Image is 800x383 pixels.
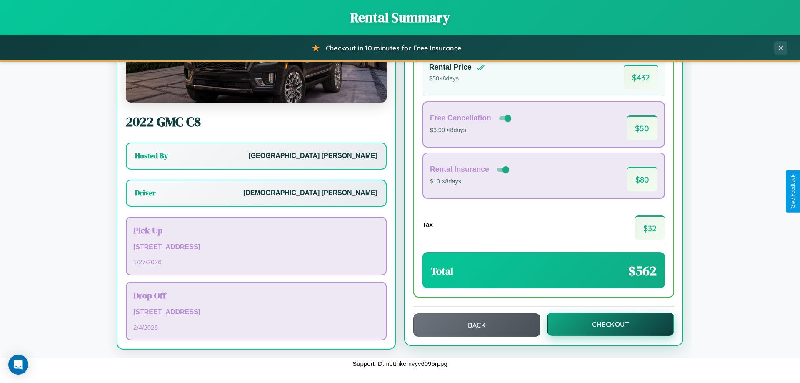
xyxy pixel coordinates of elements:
[248,150,377,162] p: [GEOGRAPHIC_DATA] [PERSON_NAME]
[430,176,511,187] p: $10 × 8 days
[243,187,377,199] p: [DEMOGRAPHIC_DATA] [PERSON_NAME]
[133,306,379,318] p: [STREET_ADDRESS]
[628,262,657,280] span: $ 562
[8,355,28,375] div: Open Intercom Messenger
[429,73,485,84] p: $ 50 × 8 days
[133,289,379,301] h3: Drop Off
[413,313,540,337] button: Back
[133,224,379,236] h3: Pick Up
[135,188,156,198] h3: Driver
[126,113,387,131] h2: 2022 GMC C8
[430,165,489,174] h4: Rental Insurance
[624,65,658,89] span: $ 432
[627,167,657,191] span: $ 80
[429,63,472,72] h4: Rental Price
[8,8,792,27] h1: Rental Summary
[430,114,491,123] h4: Free Cancellation
[627,115,657,140] span: $ 50
[352,358,447,369] p: Support ID: metthkemvyv6095rppg
[635,215,665,240] span: $ 32
[133,256,379,268] p: 1 / 27 / 2026
[547,313,674,336] button: Checkout
[326,44,461,52] span: Checkout in 10 minutes for Free Insurance
[422,221,433,228] h4: Tax
[430,125,513,136] p: $3.99 × 8 days
[135,151,168,161] h3: Hosted By
[133,322,379,333] p: 2 / 4 / 2026
[133,241,379,253] p: [STREET_ADDRESS]
[790,175,796,208] div: Give Feedback
[431,264,453,278] h3: Total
